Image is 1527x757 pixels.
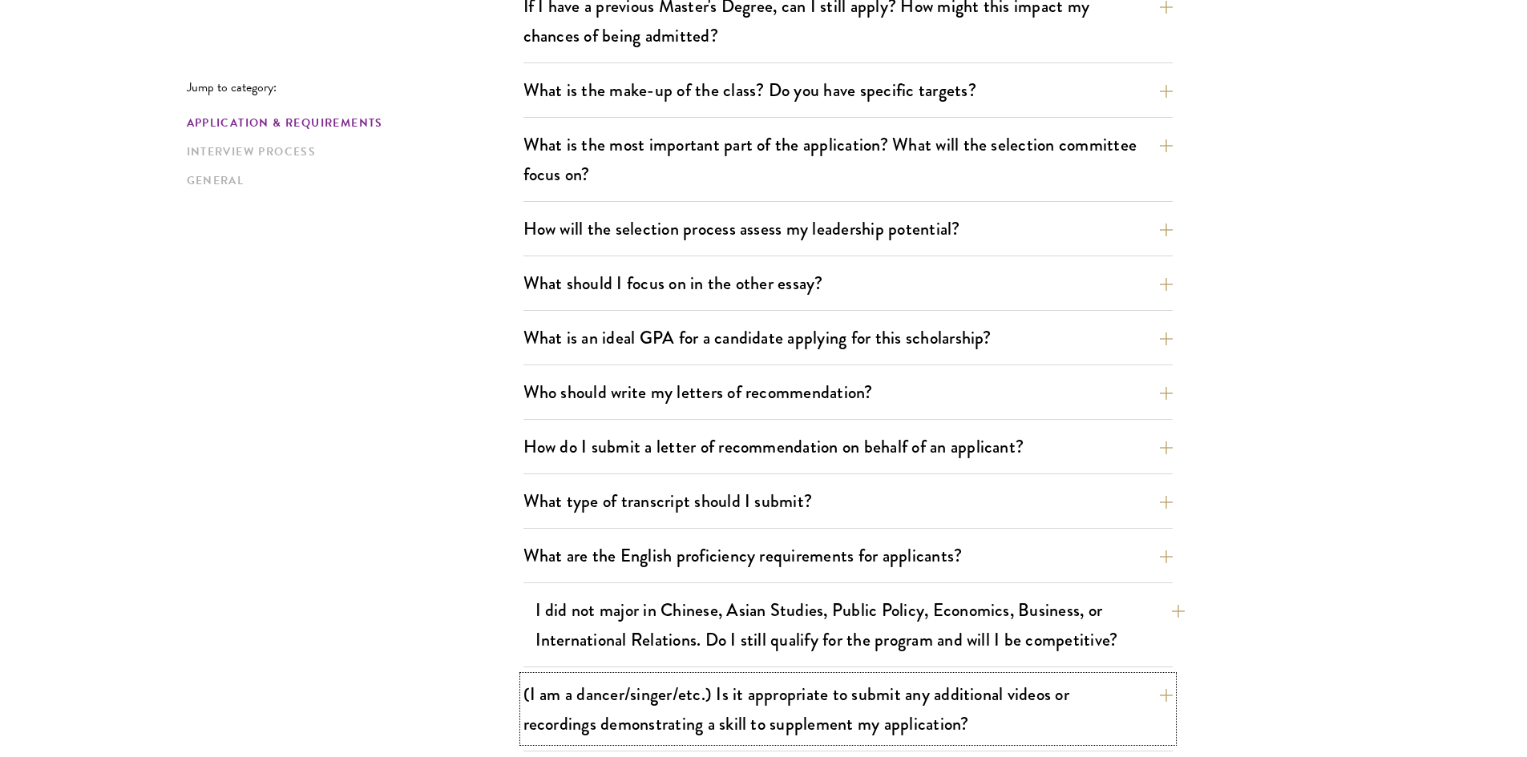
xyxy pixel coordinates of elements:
[523,374,1173,410] button: Who should write my letters of recommendation?
[187,172,514,189] a: General
[523,211,1173,247] button: How will the selection process assess my leadership potential?
[523,483,1173,519] button: What type of transcript should I submit?
[523,72,1173,108] button: What is the make-up of the class? Do you have specific targets?
[523,127,1173,192] button: What is the most important part of the application? What will the selection committee focus on?
[187,80,523,95] p: Jump to category:
[523,429,1173,465] button: How do I submit a letter of recommendation on behalf of an applicant?
[523,538,1173,574] button: What are the English proficiency requirements for applicants?
[535,592,1185,658] button: I did not major in Chinese, Asian Studies, Public Policy, Economics, Business, or International R...
[187,115,514,131] a: Application & Requirements
[523,265,1173,301] button: What should I focus on in the other essay?
[523,676,1173,742] button: (I am a dancer/singer/etc.) Is it appropriate to submit any additional videos or recordings demon...
[523,320,1173,356] button: What is an ideal GPA for a candidate applying for this scholarship?
[187,143,514,160] a: Interview Process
